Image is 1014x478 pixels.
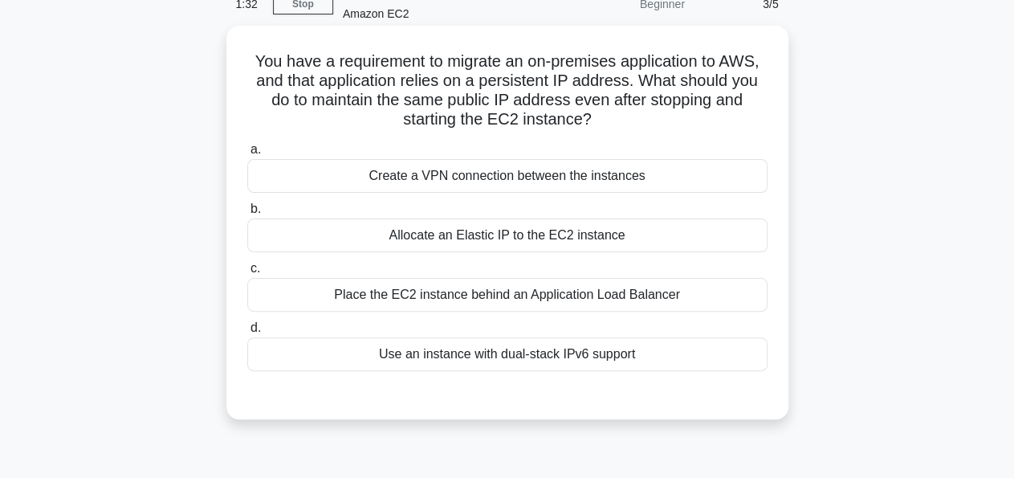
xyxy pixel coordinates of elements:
[250,202,261,215] span: b.
[246,51,769,130] h5: You have a requirement to migrate an on-premises application to AWS, and that application relies ...
[247,337,768,371] div: Use an instance with dual-stack IPv6 support
[247,278,768,312] div: Place the EC2 instance behind an Application Load Balancer
[250,142,261,156] span: a.
[247,219,768,252] div: Allocate an Elastic IP to the EC2 instance
[247,159,768,193] div: Create a VPN connection between the instances
[250,321,261,334] span: d.
[250,261,260,275] span: c.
